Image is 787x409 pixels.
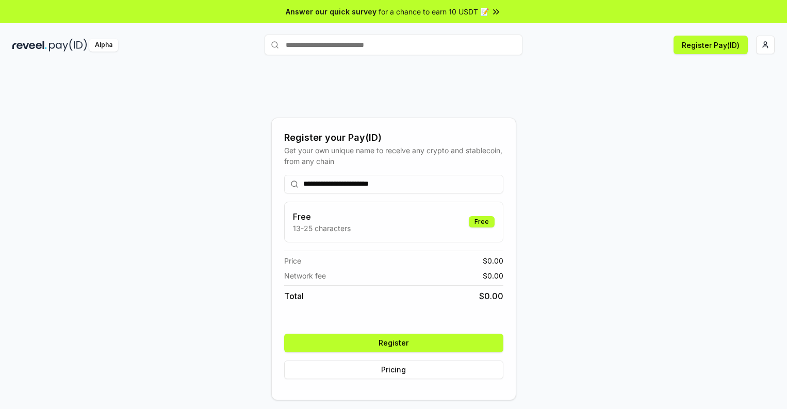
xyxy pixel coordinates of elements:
[293,223,351,234] p: 13-25 characters
[469,216,495,227] div: Free
[483,255,503,266] span: $ 0.00
[479,290,503,302] span: $ 0.00
[12,39,47,52] img: reveel_dark
[284,290,304,302] span: Total
[284,130,503,145] div: Register your Pay(ID)
[89,39,118,52] div: Alpha
[379,6,489,17] span: for a chance to earn 10 USDT 📝
[293,210,351,223] h3: Free
[284,270,326,281] span: Network fee
[674,36,748,54] button: Register Pay(ID)
[284,361,503,379] button: Pricing
[49,39,87,52] img: pay_id
[284,145,503,167] div: Get your own unique name to receive any crypto and stablecoin, from any chain
[483,270,503,281] span: $ 0.00
[284,334,503,352] button: Register
[286,6,376,17] span: Answer our quick survey
[284,255,301,266] span: Price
